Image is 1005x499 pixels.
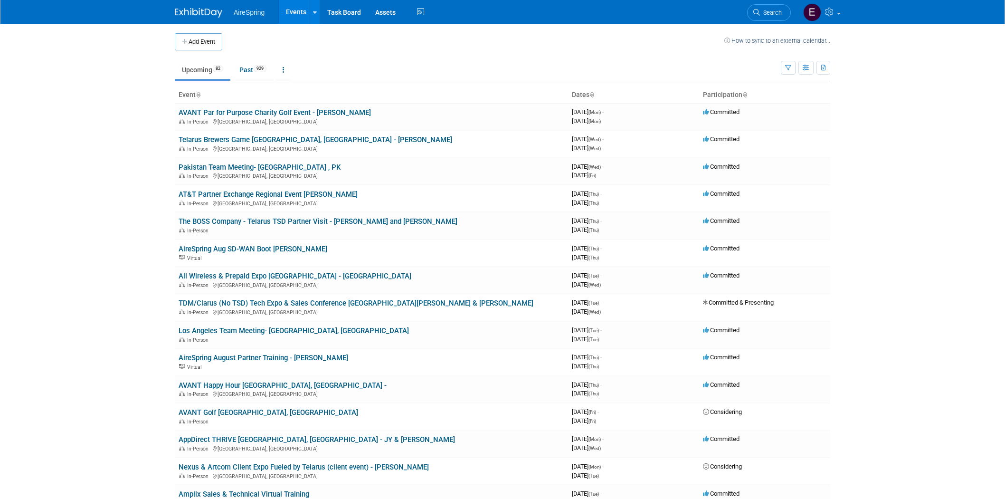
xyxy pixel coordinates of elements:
[179,308,564,316] div: [GEOGRAPHIC_DATA], [GEOGRAPHIC_DATA]
[179,217,457,226] a: The BOSS Company - Telarus TSD Partner Visit - [PERSON_NAME] and [PERSON_NAME]
[703,490,740,497] span: Committed
[572,381,602,388] span: [DATE]
[179,444,564,452] div: [GEOGRAPHIC_DATA], [GEOGRAPHIC_DATA]
[588,219,599,224] span: (Thu)
[232,61,274,79] a: Past929
[187,473,211,480] span: In-Person
[179,281,564,288] div: [GEOGRAPHIC_DATA], [GEOGRAPHIC_DATA]
[572,390,599,397] span: [DATE]
[179,419,185,423] img: In-Person Event
[179,172,564,179] div: [GEOGRAPHIC_DATA], [GEOGRAPHIC_DATA]
[703,463,742,470] span: Considering
[175,8,222,18] img: ExhibitDay
[747,4,791,21] a: Search
[179,408,358,417] a: AVANT Golf [GEOGRAPHIC_DATA], [GEOGRAPHIC_DATA]
[600,190,602,197] span: -
[597,408,599,415] span: -
[196,91,200,98] a: Sort by Event Name
[602,463,604,470] span: -
[572,144,601,152] span: [DATE]
[572,226,599,233] span: [DATE]
[588,192,599,197] span: (Thu)
[572,354,602,361] span: [DATE]
[179,381,387,390] a: AVANT Happy Hour [GEOGRAPHIC_DATA], [GEOGRAPHIC_DATA] -
[179,446,185,451] img: In-Person Event
[179,108,371,117] a: AVANT Par for Purpose Charity Golf Event - [PERSON_NAME]
[699,87,830,103] th: Participation
[588,173,596,178] span: (Fri)
[600,272,602,279] span: -
[572,299,602,306] span: [DATE]
[588,273,599,278] span: (Tue)
[572,363,599,370] span: [DATE]
[187,255,204,261] span: Virtual
[572,408,599,415] span: [DATE]
[600,217,602,224] span: -
[175,61,230,79] a: Upcoming82
[187,446,211,452] span: In-Person
[179,490,309,499] a: Amplix Sales & Technical Virtual Training
[179,245,327,253] a: AireSpring Aug SD-WAN Boot [PERSON_NAME]
[588,255,599,260] span: (Thu)
[179,472,564,480] div: [GEOGRAPHIC_DATA], [GEOGRAPHIC_DATA]
[600,299,602,306] span: -
[179,144,564,152] div: [GEOGRAPHIC_DATA], [GEOGRAPHIC_DATA]
[588,228,599,233] span: (Thu)
[600,490,602,497] span: -
[588,364,599,369] span: (Thu)
[588,391,599,396] span: (Thu)
[588,300,599,306] span: (Tue)
[179,473,185,478] img: In-Person Event
[179,390,564,397] div: [GEOGRAPHIC_DATA], [GEOGRAPHIC_DATA]
[179,117,564,125] div: [GEOGRAPHIC_DATA], [GEOGRAPHIC_DATA]
[703,190,740,197] span: Committed
[588,355,599,360] span: (Thu)
[187,119,211,125] span: In-Person
[572,245,602,252] span: [DATE]
[572,281,601,288] span: [DATE]
[179,255,185,260] img: Virtual Event
[602,163,604,170] span: -
[179,135,452,144] a: Telarus Brewers Game [GEOGRAPHIC_DATA], [GEOGRAPHIC_DATA] - [PERSON_NAME]
[572,336,599,343] span: [DATE]
[588,473,599,479] span: (Tue)
[179,272,411,280] a: All Wireless & Prepaid Expo [GEOGRAPHIC_DATA] - [GEOGRAPHIC_DATA]
[600,354,602,361] span: -
[179,326,409,335] a: Los Angeles Team Meeting- [GEOGRAPHIC_DATA], [GEOGRAPHIC_DATA]
[588,383,599,388] span: (Thu)
[602,108,604,115] span: -
[703,326,740,334] span: Committed
[703,217,740,224] span: Committed
[179,146,185,151] img: In-Person Event
[179,337,185,342] img: In-Person Event
[588,437,601,442] span: (Mon)
[724,37,830,44] a: How to sync to an external calendar...
[572,463,604,470] span: [DATE]
[703,135,740,143] span: Committed
[254,65,266,72] span: 929
[187,391,211,397] span: In-Person
[179,364,185,369] img: Virtual Event
[588,201,599,206] span: (Thu)
[703,163,740,170] span: Committed
[179,228,185,232] img: In-Person Event
[175,87,568,103] th: Event
[572,444,601,451] span: [DATE]
[588,337,599,342] span: (Tue)
[572,490,602,497] span: [DATE]
[187,228,211,234] span: In-Person
[572,326,602,334] span: [DATE]
[588,464,601,470] span: (Mon)
[703,354,740,361] span: Committed
[234,9,265,16] span: AireSpring
[187,364,204,370] span: Virtual
[187,173,211,179] span: In-Person
[572,254,599,261] span: [DATE]
[187,146,211,152] span: In-Person
[588,410,596,415] span: (Fri)
[703,435,740,442] span: Committed
[760,9,782,16] span: Search
[187,419,211,425] span: In-Person
[703,408,742,415] span: Considering
[588,110,601,115] span: (Mon)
